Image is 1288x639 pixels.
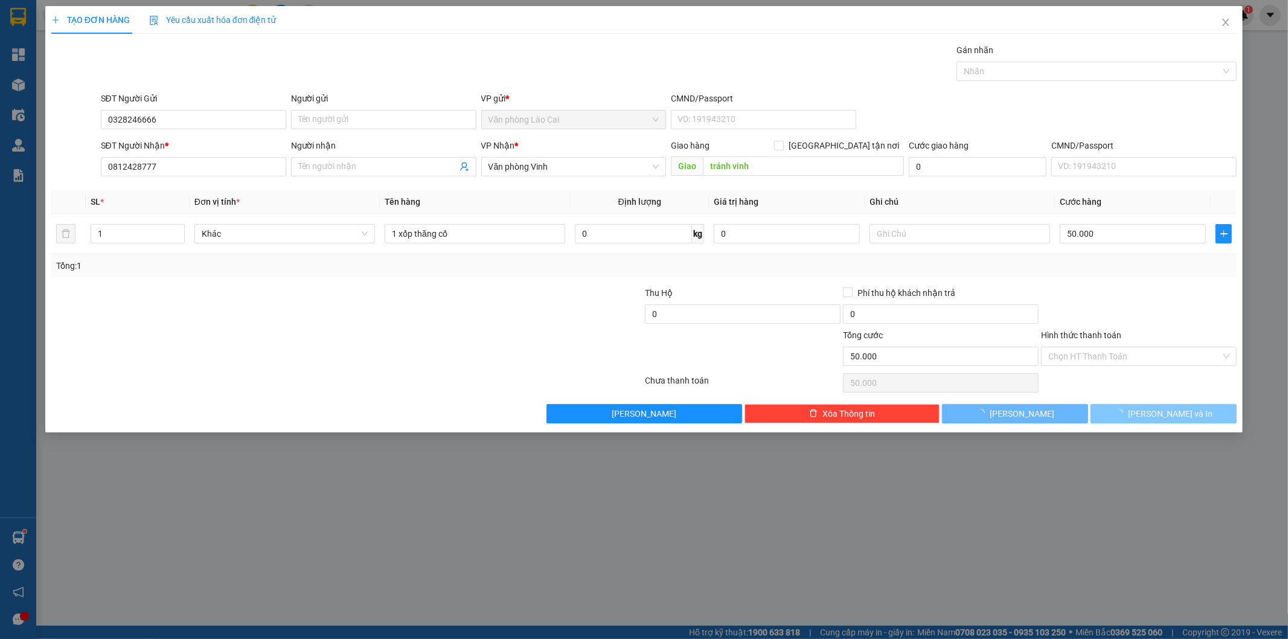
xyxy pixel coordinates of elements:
[489,111,659,129] span: Văn phòng Lào Cai
[1216,229,1231,239] span: plus
[853,286,960,300] span: Phí thu hộ khách nhận trả
[745,404,940,423] button: deleteXóa Thông tin
[1209,6,1243,40] button: Close
[822,407,875,420] span: Xóa Thông tin
[714,224,860,243] input: 0
[481,92,667,105] div: VP gửi
[671,156,703,176] span: Giao
[291,92,476,105] div: Người gửi
[1115,409,1128,417] span: loading
[1060,197,1101,207] span: Cước hàng
[101,92,286,105] div: SĐT Người Gửi
[692,224,704,243] span: kg
[612,407,676,420] span: [PERSON_NAME]
[843,330,883,340] span: Tổng cước
[546,404,742,423] button: [PERSON_NAME]
[645,288,673,298] span: Thu Hộ
[202,225,368,243] span: Khác
[671,92,856,105] div: CMND/Passport
[1051,139,1237,152] div: CMND/Passport
[56,224,75,243] button: delete
[784,139,904,152] span: [GEOGRAPHIC_DATA] tận nơi
[56,259,497,272] div: Tổng: 1
[101,139,286,152] div: SĐT Người Nhận
[618,197,661,207] span: Định lượng
[956,45,993,55] label: Gán nhãn
[703,156,904,176] input: Dọc đường
[1091,404,1237,423] button: [PERSON_NAME] và In
[714,197,758,207] span: Giá trị hàng
[149,15,277,25] span: Yêu cầu xuất hóa đơn điện tử
[671,141,710,150] span: Giao hàng
[51,16,60,24] span: plus
[1041,330,1121,340] label: Hình thức thanh toán
[91,197,100,207] span: SL
[870,224,1050,243] input: Ghi Chú
[990,407,1054,420] span: [PERSON_NAME]
[194,197,240,207] span: Đơn vị tính
[865,190,1055,214] th: Ghi chú
[385,224,565,243] input: VD: Bàn, Ghế
[385,197,420,207] span: Tên hàng
[1221,18,1231,27] span: close
[909,141,969,150] label: Cước giao hàng
[481,141,515,150] span: VP Nhận
[809,409,818,419] span: delete
[460,162,469,172] span: user-add
[149,16,159,25] img: icon
[1216,224,1232,243] button: plus
[976,409,990,417] span: loading
[942,404,1088,423] button: [PERSON_NAME]
[51,15,130,25] span: TẠO ĐƠN HÀNG
[644,374,842,395] div: Chưa thanh toán
[291,139,476,152] div: Người nhận
[489,158,659,176] span: Văn phòng Vinh
[1128,407,1213,420] span: [PERSON_NAME] và In
[909,157,1046,176] input: Cước giao hàng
